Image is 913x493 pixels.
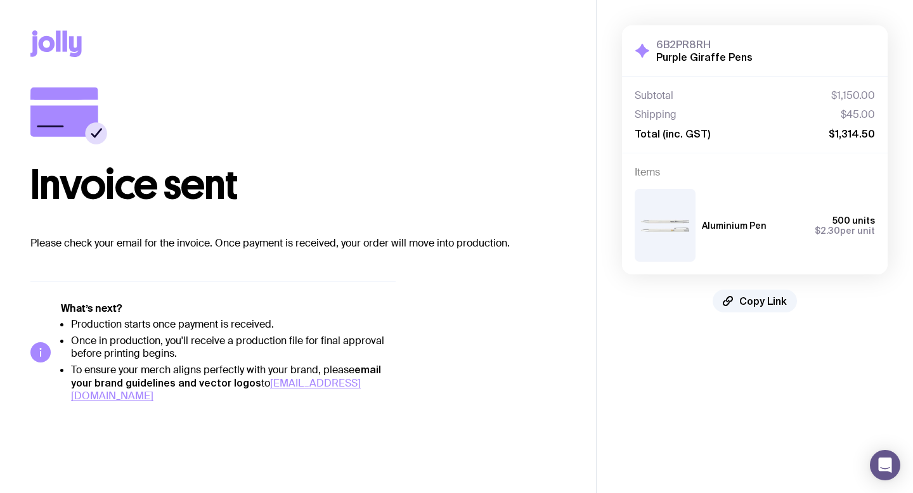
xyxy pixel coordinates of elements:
button: Copy Link [713,290,797,312]
span: Subtotal [635,89,673,102]
span: $45.00 [841,108,875,121]
span: $2.30 [815,226,840,236]
p: Please check your email for the invoice. Once payment is received, your order will move into prod... [30,236,566,251]
a: [EMAIL_ADDRESS][DOMAIN_NAME] [71,376,361,402]
span: Copy Link [739,295,787,307]
span: per unit [815,226,875,236]
h3: Aluminium Pen [702,221,767,231]
h4: Items [635,166,875,179]
h2: Purple Giraffe Pens [656,51,753,63]
h3: 6B2PR8RH [656,38,753,51]
h1: Invoice sent [30,165,566,205]
span: Total (inc. GST) [635,127,710,140]
h5: What’s next? [61,302,396,315]
span: 500 units [832,215,875,226]
div: Open Intercom Messenger [870,450,900,480]
span: Shipping [635,108,677,121]
span: $1,314.50 [829,127,875,140]
li: Once in production, you'll receive a production file for final approval before printing begins. [71,335,396,360]
li: Production starts once payment is received. [71,318,396,331]
li: To ensure your merch aligns perfectly with your brand, please to [71,363,396,402]
span: $1,150.00 [831,89,875,102]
